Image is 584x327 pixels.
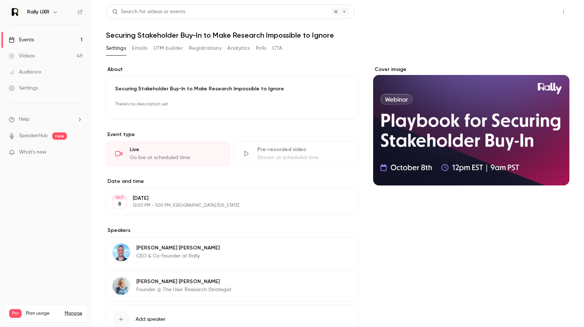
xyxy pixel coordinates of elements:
[118,200,121,208] p: 8
[523,4,552,19] button: Share
[19,149,46,156] span: What's new
[136,286,231,293] p: Founder @ The User Research Strategist
[106,178,359,185] label: Date and time
[256,42,266,54] button: Polls
[113,195,126,200] div: OCT
[106,141,231,166] div: LiveGo live at scheduled time
[9,36,34,44] div: Events
[9,52,35,60] div: Videos
[373,66,569,73] label: Cover image
[115,98,349,110] p: There's no description yet
[27,8,49,16] h6: Rally UXR
[133,195,320,202] p: [DATE]
[106,131,359,138] p: Event type
[130,154,221,161] div: Go live at scheduled time
[136,316,166,323] span: Add speaker
[9,84,38,92] div: Settings
[132,42,147,54] button: Emails
[112,8,185,16] div: Search for videos or events
[113,277,130,295] img: Nikki Anderson
[19,116,30,123] span: Help
[130,146,221,153] div: Live
[106,237,359,268] div: Oren Friedman[PERSON_NAME] [PERSON_NAME]CEO & Co-founder at Rally
[9,309,22,318] span: Pro
[189,42,221,54] button: Registrations
[65,311,82,316] a: Manage
[9,68,41,76] div: Audience
[106,227,359,234] label: Speakers
[257,146,349,153] div: Pre-recorded video
[227,42,250,54] button: Analytics
[9,6,21,18] img: Rally UXR
[153,42,183,54] button: UTM builder
[26,311,60,316] span: Plan usage
[19,132,48,140] a: SpeakerHub
[106,31,569,40] h1: Securing Stakeholder Buy-In to Make Research Impossible to Ignore
[115,85,349,93] p: Securing Stakeholder Buy-In to Make Research Impossible to Ignore
[234,141,358,166] div: Pre-recorded videoStream at scheduled time
[133,203,320,208] p: 12:00 PM - 1:00 PM, [GEOGRAPHIC_DATA]/[US_STATE]
[9,116,83,123] li: help-dropdown-opener
[106,66,359,73] label: About
[272,42,282,54] button: CTA
[257,154,349,161] div: Stream at scheduled time
[113,244,130,261] img: Oren Friedman
[106,42,126,54] button: Settings
[136,278,231,285] p: [PERSON_NAME] [PERSON_NAME]
[106,271,359,301] div: Nikki Anderson[PERSON_NAME] [PERSON_NAME]Founder @ The User Research Strategist
[136,252,220,260] p: CEO & Co-founder at Rally
[373,66,569,185] section: Cover image
[74,149,83,156] iframe: Noticeable Trigger
[136,244,220,252] p: [PERSON_NAME] [PERSON_NAME]
[52,132,67,140] span: new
